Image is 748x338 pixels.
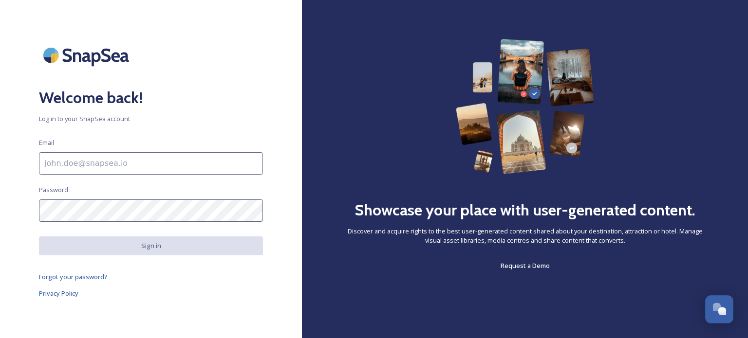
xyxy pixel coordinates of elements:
img: 63b42ca75bacad526042e722_Group%20154-p-800.png [456,39,594,174]
span: Request a Demo [501,261,550,270]
button: Sign in [39,236,263,255]
span: Privacy Policy [39,289,78,298]
input: john.doe@snapsea.io [39,152,263,175]
span: Forgot your password? [39,272,108,281]
span: Log in to your SnapSea account [39,114,263,124]
img: SnapSea Logo [39,39,136,71]
a: Privacy Policy [39,287,263,299]
a: Forgot your password? [39,271,263,283]
span: Discover and acquire rights to the best user-generated content shared about your destination, att... [341,227,709,245]
h2: Welcome back! [39,86,263,109]
span: Email [39,138,54,147]
a: Request a Demo [501,260,550,271]
h2: Showcase your place with user-generated content. [355,198,695,222]
span: Password [39,185,68,195]
button: Open Chat [705,295,733,323]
